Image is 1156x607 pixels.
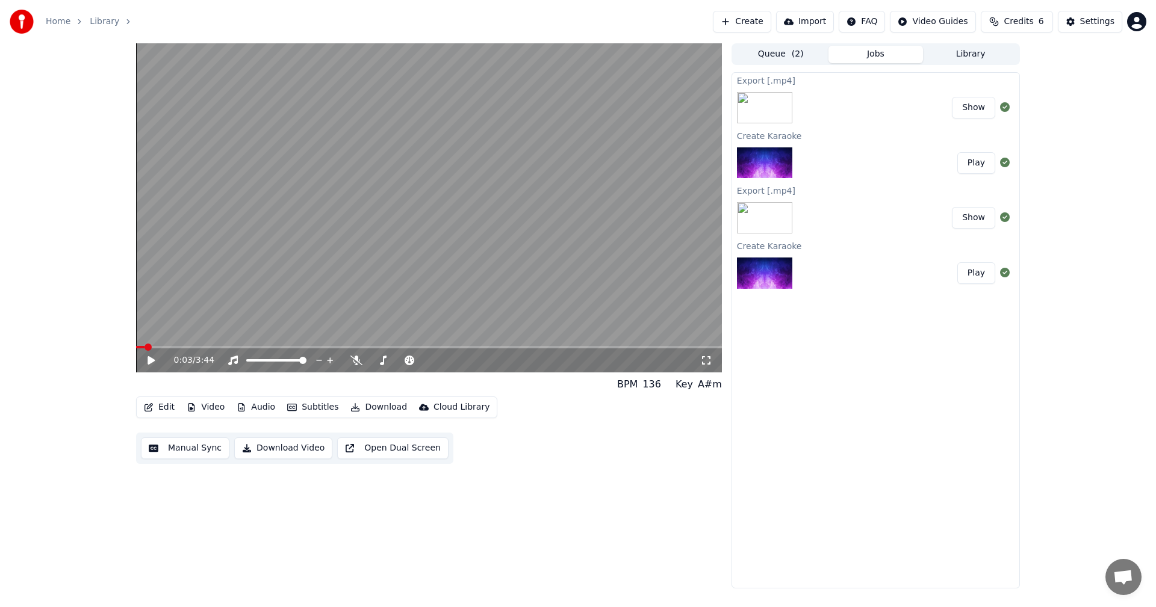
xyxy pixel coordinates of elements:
[839,11,885,32] button: FAQ
[1004,16,1033,28] span: Credits
[713,11,771,32] button: Create
[196,354,214,366] span: 3:44
[923,46,1018,63] button: Library
[733,46,828,63] button: Queue
[182,399,229,416] button: Video
[1039,16,1044,28] span: 6
[828,46,924,63] button: Jobs
[1105,559,1142,595] div: Open chat
[232,399,280,416] button: Audio
[10,10,34,34] img: youka
[139,399,179,416] button: Edit
[90,16,119,28] a: Library
[617,377,638,392] div: BPM
[890,11,975,32] button: Video Guides
[337,437,449,459] button: Open Dual Screen
[732,238,1019,253] div: Create Karaoke
[732,128,1019,143] div: Create Karaoke
[1080,16,1114,28] div: Settings
[792,48,804,60] span: ( 2 )
[433,401,489,413] div: Cloud Library
[957,262,995,284] button: Play
[46,16,70,28] a: Home
[676,377,693,392] div: Key
[732,183,1019,197] div: Export [.mp4]
[234,437,332,459] button: Download Video
[1058,11,1122,32] button: Settings
[952,97,995,119] button: Show
[346,399,412,416] button: Download
[174,354,203,366] div: /
[981,11,1053,32] button: Credits6
[642,377,661,392] div: 136
[698,377,722,392] div: A#m
[174,354,193,366] span: 0:03
[776,11,834,32] button: Import
[957,152,995,174] button: Play
[952,207,995,229] button: Show
[732,73,1019,87] div: Export [.mp4]
[46,16,138,28] nav: breadcrumb
[282,399,343,416] button: Subtitles
[141,437,229,459] button: Manual Sync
